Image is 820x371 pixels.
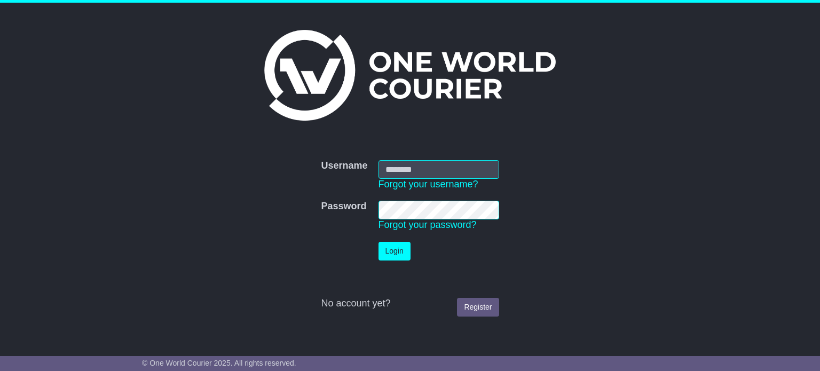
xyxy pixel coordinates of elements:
[321,201,366,212] label: Password
[142,359,296,367] span: © One World Courier 2025. All rights reserved.
[264,30,556,121] img: One World
[379,242,411,261] button: Login
[321,298,499,310] div: No account yet?
[321,160,367,172] label: Username
[379,179,478,190] a: Forgot your username?
[379,219,477,230] a: Forgot your password?
[457,298,499,317] a: Register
